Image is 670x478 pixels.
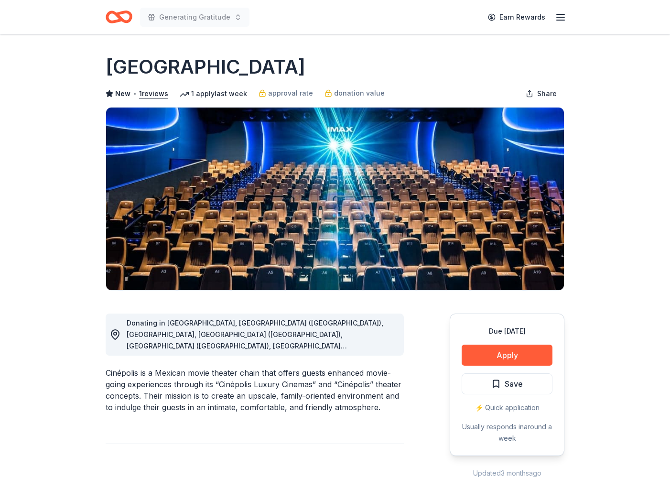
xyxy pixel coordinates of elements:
div: Cinépolis is a Mexican movie theater chain that offers guests enhanced movie-going experiences th... [106,367,404,413]
a: Home [106,6,132,28]
div: Usually responds in around a week [462,421,552,444]
span: Save [505,378,523,390]
span: New [115,88,130,99]
div: ⚡️ Quick application [462,402,552,413]
button: Generating Gratitude [140,8,249,27]
h1: [GEOGRAPHIC_DATA] [106,54,305,80]
a: Earn Rewards [482,9,551,26]
span: • [133,90,137,98]
img: Image for Cinépolis [106,108,564,290]
div: Due [DATE] [462,326,552,337]
span: approval rate [268,87,313,99]
a: donation value [324,87,385,99]
a: approval rate [259,87,313,99]
button: Share [518,84,564,103]
button: Save [462,373,552,394]
button: Apply [462,345,552,366]
div: 1 apply last week [180,88,247,99]
span: Generating Gratitude [159,11,230,23]
button: 1reviews [139,88,168,99]
span: donation value [334,87,385,99]
span: Donating in [GEOGRAPHIC_DATA], [GEOGRAPHIC_DATA] ([GEOGRAPHIC_DATA]), [GEOGRAPHIC_DATA], [GEOGRAP... [127,319,383,373]
span: Share [537,88,557,99]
